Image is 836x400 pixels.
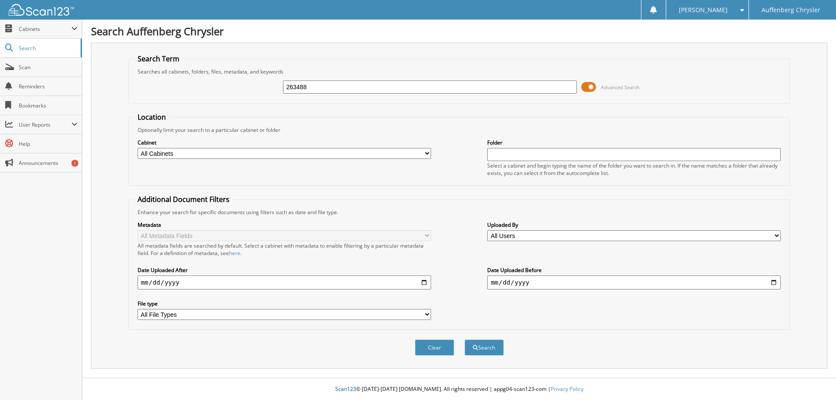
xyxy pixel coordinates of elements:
span: Search [19,44,76,52]
div: Enhance your search for specific documents using filters such as date and file type. [133,208,785,216]
label: Metadata [138,221,431,229]
span: Announcements [19,159,78,167]
label: Folder [487,139,781,146]
legend: Additional Document Filters [133,195,234,204]
label: Cabinet [138,139,431,146]
span: Auffenberg Chrysler [762,7,820,13]
iframe: Chat Widget [792,358,836,400]
span: Cabinets [19,25,71,33]
button: Clear [415,339,454,356]
div: All metadata fields are searched by default. Select a cabinet with metadata to enable filtering b... [138,242,431,257]
input: end [487,276,781,289]
label: Date Uploaded After [138,266,431,274]
span: Advanced Search [601,84,640,91]
span: Reminders [19,83,78,90]
div: Optionally limit your search to a particular cabinet or folder [133,126,785,134]
legend: Location [133,112,170,122]
label: Date Uploaded Before [487,266,781,274]
img: scan123-logo-white.svg [9,4,74,16]
h1: Search Auffenberg Chrysler [91,24,827,38]
input: start [138,276,431,289]
a: Privacy Policy [551,385,583,393]
span: Bookmarks [19,102,78,109]
a: here [229,249,240,257]
span: Help [19,140,78,148]
legend: Search Term [133,54,184,64]
label: Uploaded By [487,221,781,229]
span: Scan123 [335,385,356,393]
div: Select a cabinet and begin typing the name of the folder you want to search in. If the name match... [487,162,781,177]
span: User Reports [19,121,71,128]
span: [PERSON_NAME] [679,7,728,13]
label: File type [138,300,431,307]
div: 1 [71,160,78,167]
div: © [DATE]-[DATE] [DOMAIN_NAME]. All rights reserved | appg04-scan123-com | [82,379,836,400]
div: Searches all cabinets, folders, files, metadata, and keywords [133,68,785,75]
span: Scan [19,64,78,71]
button: Search [465,339,504,356]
